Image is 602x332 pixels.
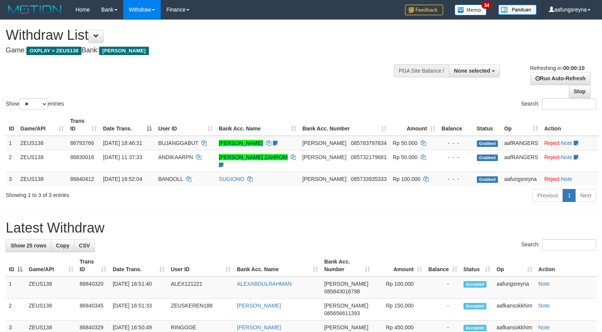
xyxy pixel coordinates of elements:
[439,114,474,136] th: Balance
[237,324,281,330] a: [PERSON_NAME]
[6,150,17,172] td: 2
[449,64,500,77] button: None selected
[109,299,168,321] td: [DATE] 16:51:33
[77,299,109,321] td: 86840345
[70,140,94,146] span: 86793766
[521,239,596,251] label: Search:
[26,277,77,299] td: ZEUS138
[51,239,74,252] a: Copy
[219,154,288,160] a: [PERSON_NAME] ZAHROM
[324,324,368,330] span: [PERSON_NAME]
[6,98,64,110] label: Show entries
[109,277,168,299] td: [DATE] 16:51:40
[351,154,387,160] span: Copy 085732179681 to clipboard
[17,172,67,186] td: ZEUS138
[6,172,17,186] td: 3
[474,114,501,136] th: Status
[99,47,148,55] span: [PERSON_NAME]
[394,64,449,77] div: PGA Site Balance /
[493,255,535,277] th: Op: activate to sort column ascending
[442,175,471,183] div: - - -
[237,281,292,287] a: ALEXABDULRAHMAN
[19,98,48,110] select: Showentries
[477,155,498,161] span: Grabbed
[158,140,198,146] span: BUJANGGABUT
[103,154,142,160] span: [DATE] 11:37:33
[393,140,418,146] span: Rp 50.000
[561,176,573,182] a: Note
[324,310,360,316] span: Copy 085656611393 to clipboard
[168,255,234,277] th: User ID: activate to sort column ascending
[100,114,155,136] th: Date Trans.: activate to sort column descending
[501,114,541,136] th: Op: activate to sort column ascending
[6,277,26,299] td: 1
[158,176,183,182] span: BANDOLL
[544,154,560,160] a: Reject
[373,255,425,277] th: Amount: activate to sort column ascending
[538,303,550,309] a: Note
[542,239,596,251] input: Search:
[425,299,460,321] td: -
[477,140,498,147] span: Grabbed
[351,176,387,182] span: Copy 085733935333 to clipboard
[234,255,321,277] th: Bank Acc. Name: activate to sort column ascending
[393,176,420,182] span: Rp 100.000
[77,255,109,277] th: Trans ID: activate to sort column ascending
[393,154,418,160] span: Rp 50.000
[538,281,550,287] a: Note
[158,154,193,160] span: ANDIKAARPN
[455,5,487,15] img: Button%20Memo.svg
[454,68,490,74] span: None selected
[6,239,51,252] a: Show 25 rows
[17,136,67,150] td: ZEUS138
[373,299,425,321] td: Rp 150,000
[442,139,471,147] div: - - -
[425,255,460,277] th: Balance: activate to sort column ascending
[168,277,234,299] td: ALEX121221
[74,239,95,252] a: CSV
[460,255,494,277] th: Status: activate to sort column ascending
[6,299,26,321] td: 2
[6,114,17,136] th: ID
[425,277,460,299] td: -
[463,325,486,331] span: Accepted
[155,114,215,136] th: User ID: activate to sort column ascending
[6,136,17,150] td: 1
[324,288,360,295] span: Copy 085843016798 to clipboard
[56,242,69,249] span: Copy
[561,140,573,146] a: Note
[26,47,82,55] span: OXPLAY > ZEUS138
[351,140,387,146] span: Copy 085783797834 to clipboard
[521,98,596,110] label: Search:
[532,189,563,202] a: Previous
[493,299,535,321] td: aafkansokkhim
[26,299,77,321] td: ZEUS138
[237,303,281,309] a: [PERSON_NAME]
[541,172,598,186] td: ·
[530,72,591,85] a: Run Auto-Refresh
[544,140,560,146] a: Reject
[463,303,486,309] span: Accepted
[563,189,576,202] a: 1
[216,114,299,136] th: Bank Acc. Name: activate to sort column ascending
[535,255,596,277] th: Action
[541,114,598,136] th: Action
[6,188,245,199] div: Showing 1 to 3 of 3 entries
[501,136,541,150] td: aafRANGERS
[477,176,498,183] span: Grabbed
[299,114,390,136] th: Bank Acc. Number: activate to sort column ascending
[26,255,77,277] th: Game/API: activate to sort column ascending
[103,140,142,146] span: [DATE] 18:46:31
[324,281,368,287] span: [PERSON_NAME]
[561,154,573,160] a: Note
[302,176,346,182] span: [PERSON_NAME]
[493,277,535,299] td: aafungsreyna
[70,176,94,182] span: 86840412
[541,150,598,172] td: ·
[324,303,368,309] span: [PERSON_NAME]
[442,153,471,161] div: - - -
[530,65,584,71] span: Refreshing in:
[219,176,244,182] a: SUGIONO
[6,28,394,43] h1: Withdraw List
[373,277,425,299] td: Rp 100,000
